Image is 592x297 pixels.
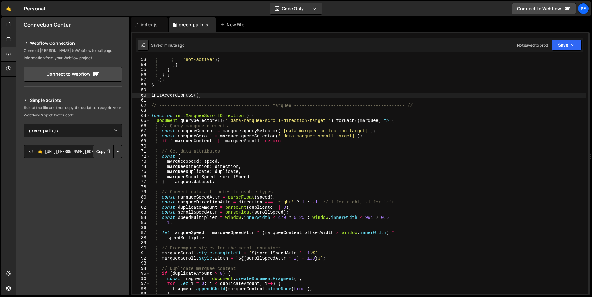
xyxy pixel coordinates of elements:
[132,73,150,78] div: 56
[132,195,150,200] div: 80
[132,261,150,266] div: 93
[132,164,150,169] div: 74
[512,3,576,14] a: Connect to Webflow
[93,145,122,158] div: Button group with nested dropdown
[132,169,150,174] div: 75
[24,145,122,158] textarea: <!--🤙 [URL][PERSON_NAME][DOMAIN_NAME]> <script>document.addEventListener("DOMContentLoaded", func...
[132,236,150,241] div: 88
[93,145,114,158] button: Copy
[151,43,184,48] div: Saved
[132,266,150,271] div: 94
[132,98,150,103] div: 61
[132,174,150,180] div: 76
[132,287,150,292] div: 98
[24,104,122,119] p: Select the file and then copy the script to a page in your Webflow Project footer code.
[132,256,150,261] div: 92
[132,93,150,98] div: 60
[132,77,150,83] div: 57
[132,88,150,93] div: 59
[270,3,322,14] button: Code Only
[132,190,150,195] div: 79
[132,220,150,225] div: 85
[132,139,150,144] div: 69
[132,123,150,129] div: 66
[132,215,150,220] div: 84
[24,21,71,28] h2: Connection Center
[132,113,150,119] div: 64
[132,210,150,215] div: 83
[141,22,158,28] div: index.js
[132,134,150,139] div: 68
[24,97,122,104] h2: Simple Scripts
[132,179,150,185] div: 77
[132,291,150,297] div: 99
[24,228,123,283] iframe: YouTube video player
[132,144,150,149] div: 70
[132,205,150,210] div: 82
[24,40,122,47] h2: Webflow Connection
[132,185,150,190] div: 78
[24,5,45,12] div: Personal
[552,40,582,51] button: Save
[132,118,150,123] div: 65
[132,271,150,276] div: 95
[24,47,122,62] p: Connect [PERSON_NAME] to Webflow to pull page information from your Webflow project
[132,246,150,251] div: 90
[578,3,589,14] a: Pe
[132,57,150,62] div: 53
[1,1,16,16] a: 🤙
[132,159,150,164] div: 73
[162,43,184,48] div: 1 minute ago
[24,168,123,224] iframe: YouTube video player
[24,67,122,82] a: Connect to Webflow
[132,281,150,287] div: 97
[132,200,150,205] div: 81
[132,62,150,68] div: 54
[132,103,150,108] div: 62
[517,43,548,48] div: Not saved to prod
[132,108,150,113] div: 63
[132,230,150,236] div: 87
[132,83,150,88] div: 58
[132,276,150,282] div: 96
[132,251,150,256] div: 91
[179,22,208,28] div: green-path.js
[132,149,150,154] div: 71
[220,22,246,28] div: New File
[132,241,150,246] div: 89
[132,67,150,73] div: 55
[132,225,150,231] div: 86
[132,154,150,159] div: 72
[132,128,150,134] div: 67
